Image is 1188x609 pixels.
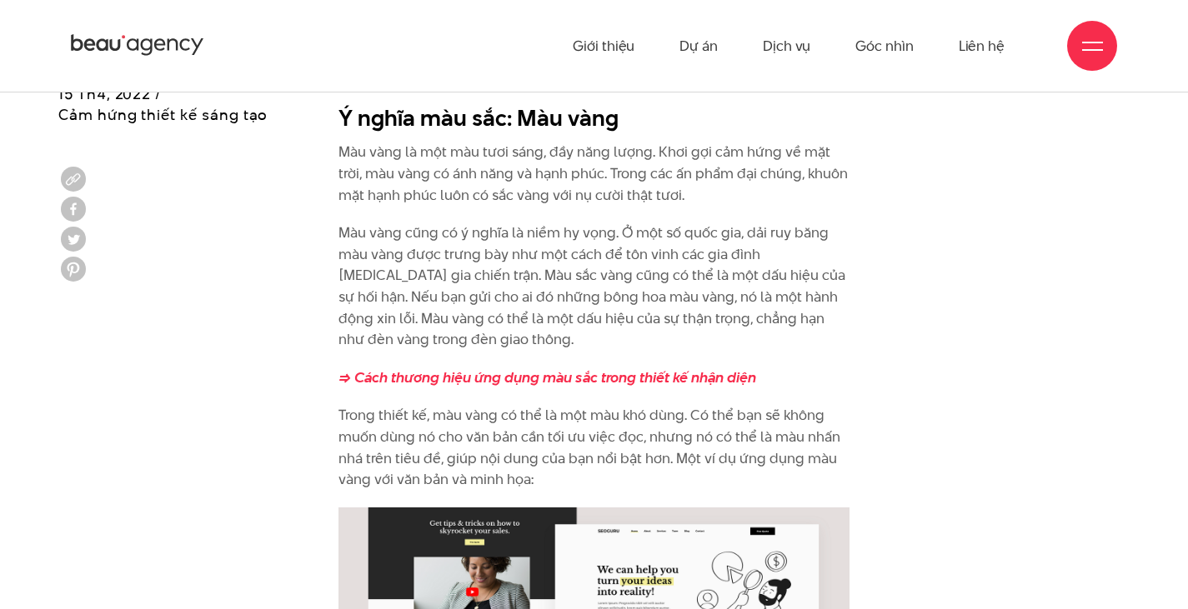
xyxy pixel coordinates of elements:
[58,83,268,125] span: 15 Th4, 2022 / Cảm hứng thiết kế sáng tạo
[338,102,850,134] h2: Ý nghĩa màu sắc: Màu vàng
[338,367,756,387] a: => Cách thương hiệu ứng dụng màu sắc trong thiết kế nhận diện
[338,142,850,206] p: Màu vàng là một màu tươi sáng, đầy năng lượng. Khơi gợi cảm hứng về mặt trời, màu vàng có ánh năn...
[338,405,850,490] p: Trong thiết kế, màu vàng có thể là một màu khó dùng. Có thể bạn sẽ không muốn dùng nó cho văn bản...
[338,222,850,351] p: Màu vàng cũng có ý nghĩa là niềm hy vọng. Ở một số quốc gia, dải ruy băng màu vàng được trưng bày...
